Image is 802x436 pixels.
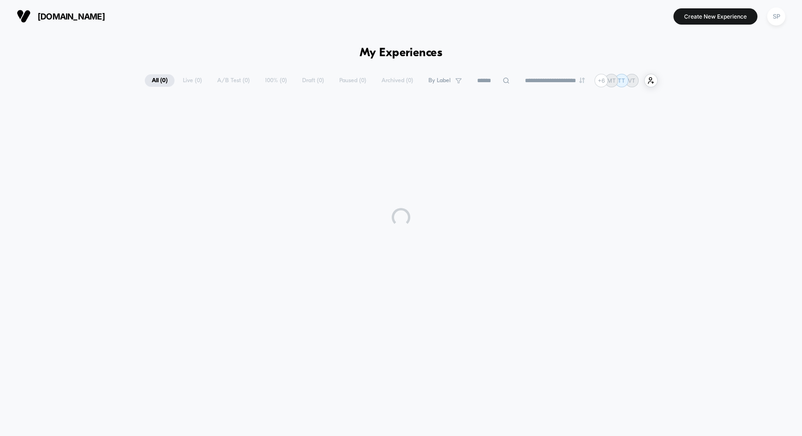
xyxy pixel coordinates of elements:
div: SP [767,7,785,26]
span: All ( 0 ) [145,74,175,87]
span: By Label [428,77,451,84]
h1: My Experiences [360,46,443,60]
p: TT [618,77,625,84]
button: [DOMAIN_NAME] [14,9,108,24]
img: Visually logo [17,9,31,23]
button: Create New Experience [673,8,757,25]
p: MT [607,77,616,84]
span: [DOMAIN_NAME] [38,12,105,21]
p: VT [628,77,635,84]
div: + 6 [595,74,608,87]
img: end [579,78,585,83]
button: SP [764,7,788,26]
